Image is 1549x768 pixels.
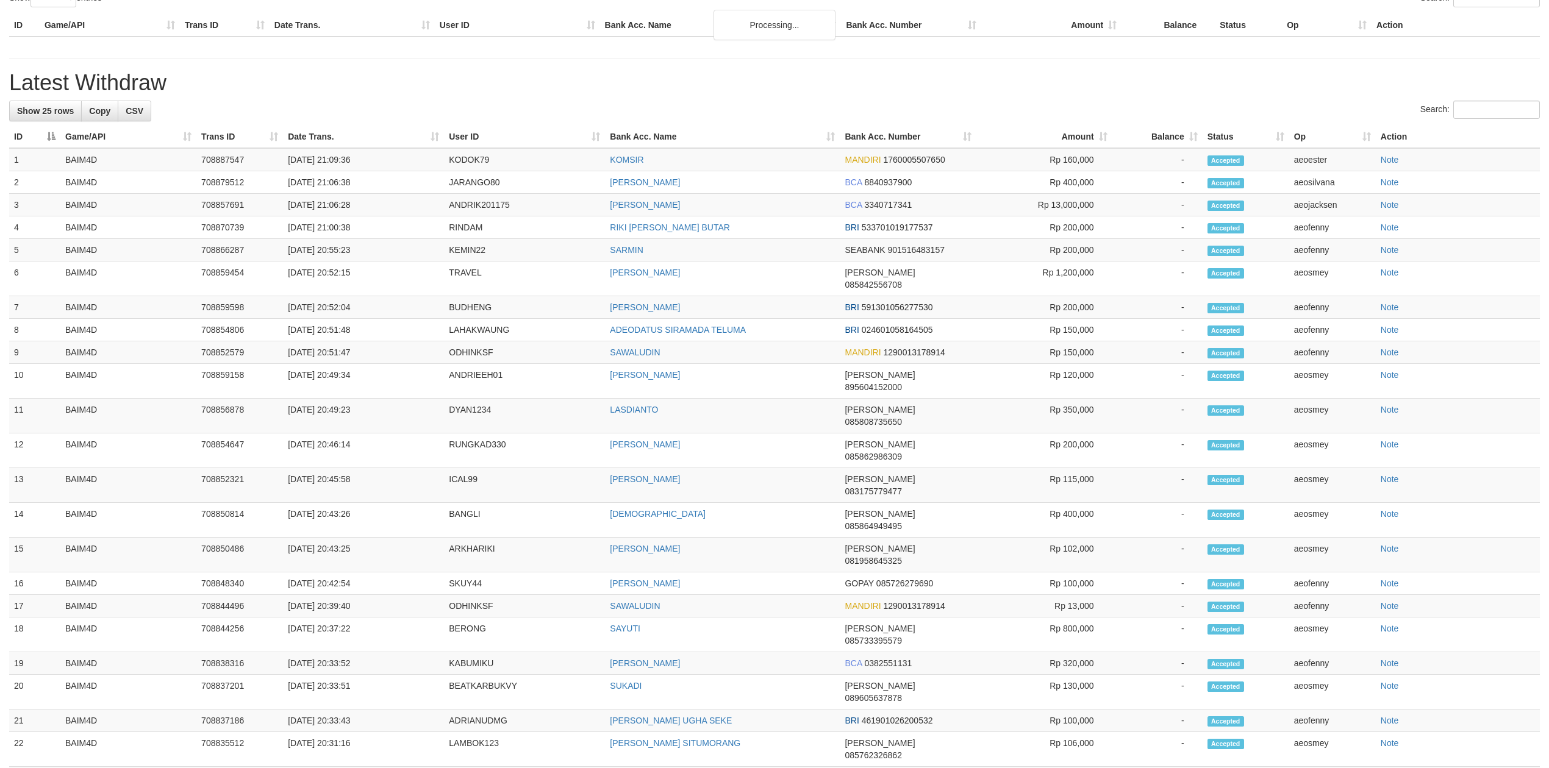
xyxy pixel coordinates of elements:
[845,636,901,645] span: Copy 085733395579 to clipboard
[976,171,1112,194] td: Rp 400,000
[862,222,933,232] span: Copy 533701019177537 to clipboard
[845,601,881,611] span: MANDIRI
[444,617,605,652] td: BERONG
[1289,675,1376,709] td: aeosmey
[1112,617,1203,652] td: -
[444,148,605,171] td: KODOK79
[1289,126,1376,148] th: Op: activate to sort column ascending
[976,239,1112,261] td: Rp 200,000
[976,216,1112,239] td: Rp 200,000
[605,126,840,148] th: Bank Acc. Name: activate to sort column ascending
[60,433,196,468] td: BAIM4D
[610,624,640,633] a: SAYUTI
[862,302,933,312] span: Copy 591301056277530 to clipboard
[283,148,444,171] td: [DATE] 21:09:36
[1453,101,1540,119] input: Search:
[9,503,60,538] td: 14
[1381,245,1399,255] a: Note
[444,468,605,503] td: ICAL99
[1112,468,1203,503] td: -
[1381,177,1399,187] a: Note
[1289,572,1376,595] td: aeofenny
[1207,268,1244,279] span: Accepted
[1207,681,1244,692] span: Accepted
[1207,624,1244,635] span: Accepted
[1112,194,1203,216] td: -
[118,101,151,121] a: CSV
[9,675,60,709] td: 20
[610,222,730,232] a: RIKI [PERSON_NAME] BUTAR
[283,171,444,194] td: [DATE] 21:06:38
[845,417,901,427] span: Copy 085808735650 to clipboard
[1207,510,1244,520] span: Accepted
[60,675,196,709] td: BAIM4D
[1207,440,1244,450] span: Accepted
[714,10,835,40] div: Processing...
[60,503,196,538] td: BAIM4D
[1381,624,1399,633] a: Note
[1381,474,1399,484] a: Note
[610,738,740,748] a: [PERSON_NAME] SITUMORANG
[1289,194,1376,216] td: aeojacksen
[9,296,60,319] td: 7
[1381,155,1399,165] a: Note
[283,675,444,709] td: [DATE] 20:33:51
[60,595,196,617] td: BAIM4D
[60,538,196,572] td: BAIM4D
[1381,222,1399,232] a: Note
[610,544,680,553] a: [PERSON_NAME]
[444,261,605,296] td: TRAVEL
[1381,658,1399,668] a: Note
[610,370,680,380] a: [PERSON_NAME]
[845,382,901,392] span: Copy 895604152000 to clipboard
[1112,364,1203,399] td: -
[444,364,605,399] td: ANDRIEEH01
[610,509,706,519] a: [DEMOGRAPHIC_DATA]
[1112,296,1203,319] td: -
[270,14,435,37] th: Date Trans.
[180,14,270,37] th: Trans ID
[1381,601,1399,611] a: Note
[283,433,444,468] td: [DATE] 20:46:14
[444,538,605,572] td: ARKHARIKI
[9,468,60,503] td: 13
[845,658,862,668] span: BCA
[9,216,60,239] td: 4
[60,148,196,171] td: BAIM4D
[976,503,1112,538] td: Rp 400,000
[845,521,901,531] span: Copy 085864949495 to clipboard
[845,556,901,566] span: Copy 081958645325 to clipboard
[9,595,60,617] td: 17
[60,126,196,148] th: Game/API: activate to sort column ascending
[9,71,1540,95] h1: Latest Withdraw
[1207,579,1244,589] span: Accepted
[17,106,74,116] span: Show 25 rows
[60,709,196,732] td: BAIM4D
[1112,399,1203,433] td: -
[1289,148,1376,171] td: aeoester
[976,341,1112,364] td: Rp 150,000
[610,177,680,187] a: [PERSON_NAME]
[444,503,605,538] td: BANGLI
[1289,595,1376,617] td: aeofenny
[1207,325,1244,336] span: Accepted
[1112,239,1203,261] td: -
[845,544,915,553] span: [PERSON_NAME]
[60,468,196,503] td: BAIM4D
[60,617,196,652] td: BAIM4D
[845,200,862,210] span: BCA
[444,652,605,675] td: KABUMIKU
[610,658,680,668] a: [PERSON_NAME]
[976,261,1112,296] td: Rp 1,200,000
[1289,399,1376,433] td: aeosmey
[1381,370,1399,380] a: Note
[196,433,283,468] td: 708854647
[1289,538,1376,572] td: aeosmey
[196,216,283,239] td: 708870739
[60,194,196,216] td: BAIM4D
[864,200,912,210] span: Copy 3340717341 to clipboard
[1112,148,1203,171] td: -
[60,261,196,296] td: BAIM4D
[444,675,605,709] td: BEATKARBUKVY
[81,101,118,121] a: Copy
